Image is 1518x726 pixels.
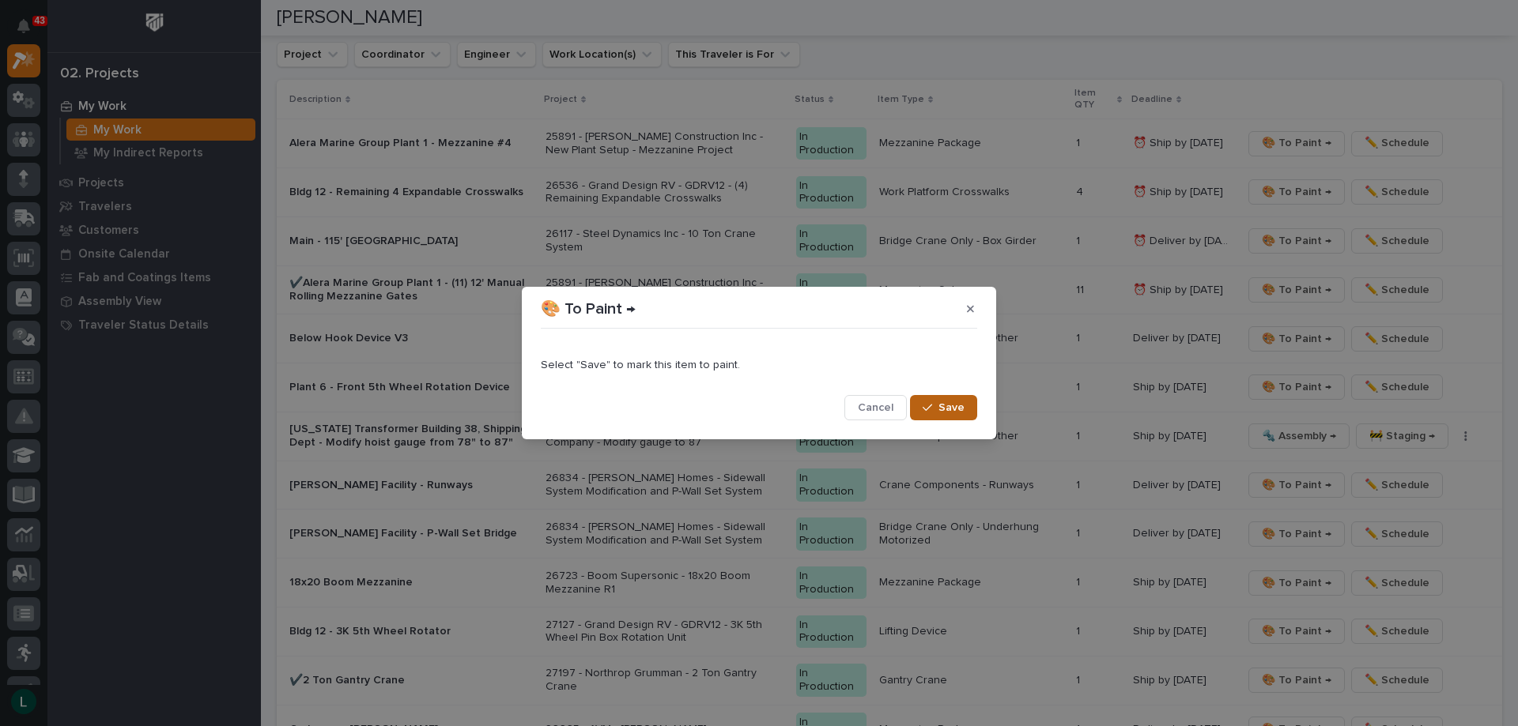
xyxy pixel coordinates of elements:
[541,299,636,318] p: 🎨 To Paint →
[910,395,977,420] button: Save
[858,401,893,415] span: Cancel
[541,359,977,372] p: Select "Save" to mark this item to paint.
[844,395,907,420] button: Cancel
[938,401,965,415] span: Save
